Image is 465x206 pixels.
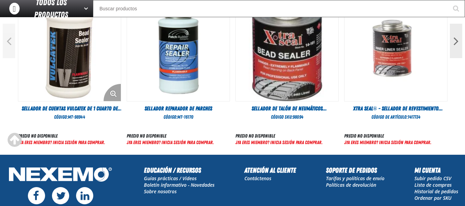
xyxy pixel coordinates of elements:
font: Precio no disponible [18,133,57,139]
a: Ordenar por SKU [414,195,452,201]
font: Educación / Recursos [144,166,201,174]
font: Precio no disponible [235,133,275,139]
font: Soporte de pedidos [326,166,377,174]
a: ¿Ya eres miembro? Inicia sesión para comprar. [127,140,214,145]
a: Tarifas y políticas de envío [326,175,384,182]
a: Lista de compras [414,182,452,188]
font: Atención al cliente [244,166,296,174]
a: Historial de pedidos [414,188,458,195]
button: Ampliar la imagen del producto. Se abre una ventana emergente. [104,84,121,101]
div: Desplazarse hasta la parte superior [7,132,22,148]
font: Código: [163,114,177,120]
a: Guías prácticas / Vídeos [144,175,197,182]
button: Anterior [3,24,15,58]
font: Código de artículo: [371,114,408,120]
a: Xtra Seal® - Sellador de revestimiento interior para reparación de neumáticos, lata de 16 oz con ... [344,105,447,112]
font: Sellador de cuentas Vulcatek de 1 cuarto de galón [22,105,122,119]
font: Sellador de talón de neumáticos [PERSON_NAME] Tire Repair (se vende por separado) [244,105,330,127]
a: Subir pedido CSV [414,175,451,182]
a: Contáctenos [244,175,271,182]
img: Logotipo de Nexemo [7,165,114,185]
a: Políticas de devolución [326,182,376,188]
a: ¿Ya eres miembro? Inicia sesión para comprar. [18,140,105,145]
font: Mi cuenta [414,166,441,174]
font: MT-98944 [68,114,85,120]
a: Boletín informativo - Novedades [144,182,214,188]
font: Precio no disponible [127,133,166,139]
a: Sellador reparador de parches [127,105,230,112]
a: Sobre nosotros [144,188,177,195]
font: 98094 [293,114,303,120]
font: Sellador reparador de parches [145,105,212,112]
font: Código: [54,114,68,120]
font: Xtra Seal® - Sellador de revestimiento interior para reparación de neumáticos, lata de 16 oz con ... [347,105,445,127]
a: ¿Ya eres miembro? Inicia sesión para comprar. [344,140,431,145]
button: Próximo [450,24,462,58]
font: Código SKU: [271,114,293,120]
a: Sellador de talón de neumáticos [PERSON_NAME] Tire Repair (se vende por separado) [235,105,339,112]
a: ¿Ya eres miembro? Inicia sesión para comprar. [235,140,323,145]
font: Precio no disponible [344,133,384,139]
font: MT-16170 [177,114,193,120]
font: 1417734 [408,114,420,120]
a: Sellador de cuentas Vulcatek de 1 cuarto de galón [18,105,121,112]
